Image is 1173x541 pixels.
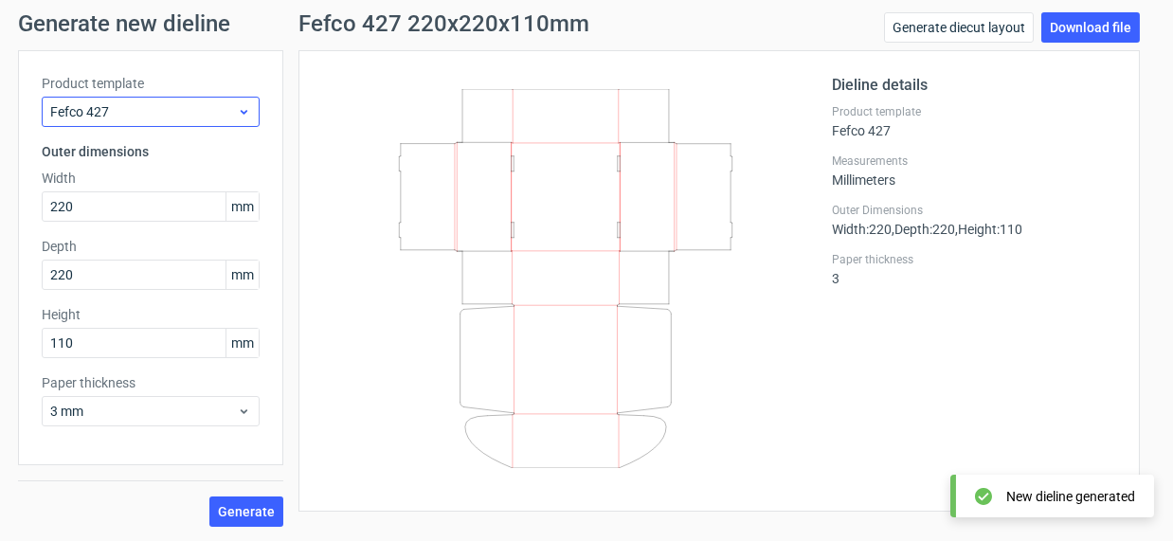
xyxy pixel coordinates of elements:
span: , Depth : 220 [892,222,955,237]
div: Fefco 427 [832,104,1116,138]
div: 3 [832,252,1116,286]
span: Width : 220 [832,222,892,237]
label: Product template [42,74,260,93]
span: Fefco 427 [50,102,237,121]
a: Download file [1041,12,1140,43]
div: New dieline generated [1006,487,1135,506]
label: Measurements [832,153,1116,169]
label: Paper thickness [42,373,260,392]
button: Generate [209,496,283,527]
span: mm [226,192,259,221]
h2: Dieline details [832,74,1116,97]
h1: Generate new dieline [18,12,1155,35]
a: Generate diecut layout [884,12,1034,43]
label: Product template [832,104,1116,119]
span: mm [226,329,259,357]
h1: Fefco 427 220x220x110mm [298,12,589,35]
label: Paper thickness [832,252,1116,267]
label: Width [42,169,260,188]
span: , Height : 110 [955,222,1022,237]
label: Outer Dimensions [832,203,1116,218]
label: Height [42,305,260,324]
span: 3 mm [50,402,237,421]
label: Depth [42,237,260,256]
span: Generate [218,505,275,518]
div: Millimeters [832,153,1116,188]
span: mm [226,261,259,289]
h3: Outer dimensions [42,142,260,161]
